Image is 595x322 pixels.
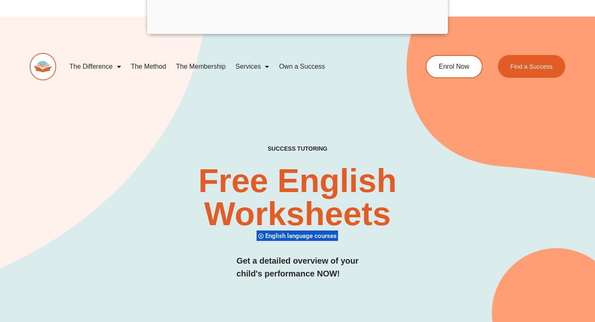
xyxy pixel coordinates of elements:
a: Services [231,57,274,76]
a: Find a Success [498,55,565,78]
h3: Get a detailed overview of your child's performance NOW! [236,255,359,280]
span: Find a Success [510,63,553,70]
nav: Menu [64,57,395,76]
span: English language courses [265,232,339,240]
span: Enrol Now [439,63,469,70]
a: Enrol Now [426,55,483,78]
a: The Difference [64,57,126,76]
a: The Membership [171,57,231,76]
h2: Free English Worksheets​ [121,164,474,231]
div: English language courses [257,230,338,241]
a: Own a Success [274,57,330,76]
a: The Method [126,57,171,76]
h4: SUCCESS TUTORING​ [218,145,377,152]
